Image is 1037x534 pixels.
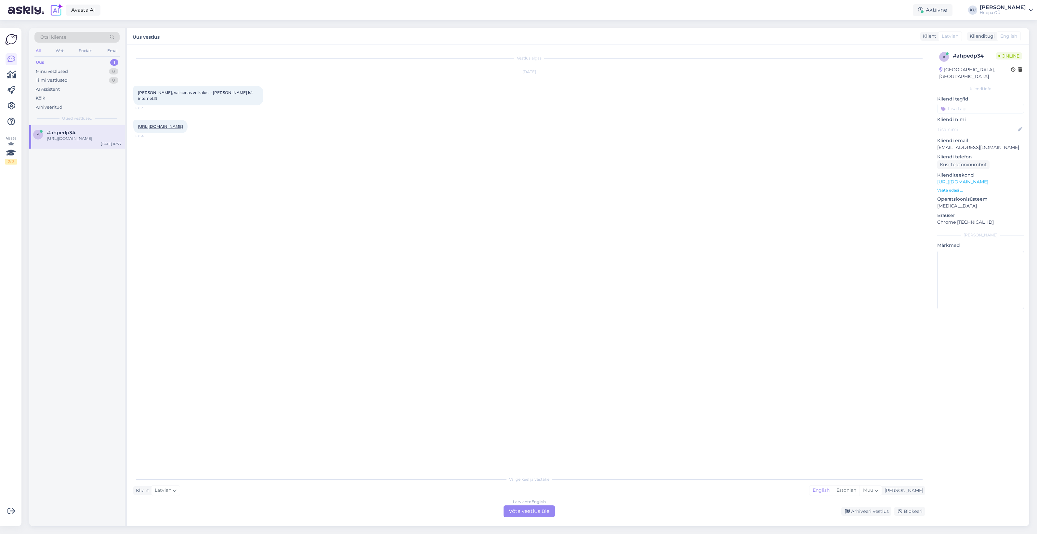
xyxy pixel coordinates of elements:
div: Aktiivne [913,4,952,16]
span: Online [996,52,1022,60]
div: Arhiveeritud [36,104,62,111]
input: Lisa tag [937,104,1024,113]
div: Socials [78,47,94,55]
span: 10:53 [135,106,160,111]
a: [URL][DOMAIN_NAME] [138,124,183,129]
p: Operatsioonisüsteem [937,196,1024,203]
div: Klient [920,33,936,40]
div: KU [968,6,977,15]
div: Kõik [36,95,45,101]
div: [GEOGRAPHIC_DATA], [GEOGRAPHIC_DATA] [939,66,1011,80]
a: Avasta AI [66,5,100,16]
span: a [943,54,946,59]
div: [DATE] 10:53 [101,141,121,146]
div: Klient [133,487,149,494]
div: English [809,486,833,495]
span: Latvian [942,33,958,40]
div: Küsi telefoninumbrit [937,160,990,169]
div: Blokeeri [894,507,925,516]
p: [MEDICAL_DATA] [937,203,1024,209]
p: Klienditeekond [937,172,1024,179]
div: Tiimi vestlused [36,77,68,84]
span: Otsi kliente [40,34,66,41]
div: Email [106,47,120,55]
p: Kliendi nimi [937,116,1024,123]
p: Vaata edasi ... [937,187,1024,193]
span: 10:54 [135,134,160,139]
div: Kliendi info [937,86,1024,92]
span: Muu [863,487,873,493]
img: explore-ai [49,3,63,17]
p: Chrome [TECHNICAL_ID] [937,219,1024,226]
span: #ahpedp34 [47,130,75,136]
div: Arhiveeri vestlus [841,507,891,516]
div: Latvian to English [513,499,546,505]
span: English [1000,33,1017,40]
div: All [34,47,42,55]
div: AI Assistent [36,86,60,93]
input: Lisa nimi [938,126,1017,133]
label: Uus vestlus [133,32,160,41]
div: Vestlus algas [133,55,925,61]
div: # ahpedp34 [953,52,996,60]
div: [PERSON_NAME] [882,487,923,494]
span: a [37,132,40,137]
a: [PERSON_NAME]Huppa OÜ [980,5,1033,15]
div: Minu vestlused [36,68,68,75]
div: 2 / 3 [5,159,17,165]
div: Web [54,47,66,55]
div: 0 [109,77,118,84]
p: Brauser [937,212,1024,219]
p: Kliendi email [937,137,1024,144]
div: [URL][DOMAIN_NAME] [47,136,121,141]
div: 1 [110,59,118,66]
div: Huppa OÜ [980,10,1026,15]
div: Estonian [833,486,860,495]
div: Klienditugi [967,33,995,40]
p: [EMAIL_ADDRESS][DOMAIN_NAME] [937,144,1024,151]
div: Vaata siia [5,135,17,165]
p: Kliendi telefon [937,154,1024,160]
div: [DATE] [133,69,925,75]
div: Valige keel ja vastake [133,476,925,482]
span: Latvian [155,487,171,494]
span: Uued vestlused [62,115,92,121]
div: [PERSON_NAME] [980,5,1026,10]
p: Kliendi tag'id [937,96,1024,102]
div: [PERSON_NAME] [937,232,1024,238]
span: [PERSON_NAME], vai cenas veikalos ir [PERSON_NAME] kā internetā? [138,90,254,101]
div: Uus [36,59,44,66]
img: Askly Logo [5,33,18,46]
div: 0 [109,68,118,75]
p: Märkmed [937,242,1024,249]
a: [URL][DOMAIN_NAME] [937,179,988,185]
div: Võta vestlus üle [504,505,555,517]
